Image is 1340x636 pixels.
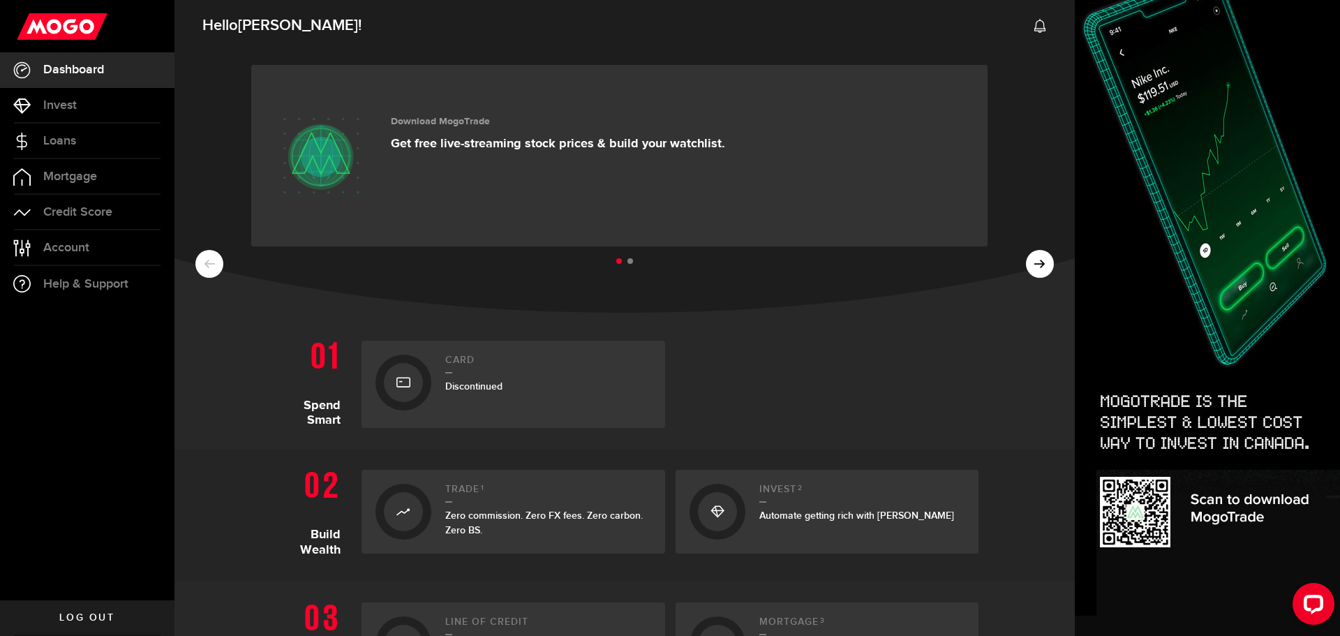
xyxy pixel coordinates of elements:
[676,470,979,554] a: Invest2Automate getting rich with [PERSON_NAME]
[362,341,665,428] a: CardDiscontinued
[43,278,128,290] span: Help & Support
[759,484,965,503] h2: Invest
[43,64,104,76] span: Dashboard
[43,206,112,219] span: Credit Score
[43,242,89,254] span: Account
[362,470,665,554] a: Trade1Zero commission. Zero FX fees. Zero carbon. Zero BS.
[59,613,114,623] span: Log out
[271,334,351,428] h1: Spend Smart
[798,484,803,492] sup: 2
[445,510,643,536] span: Zero commission. Zero FX fees. Zero carbon. Zero BS.
[202,11,362,40] span: Hello !
[391,116,725,128] h3: Download MogoTrade
[391,136,725,151] p: Get free live-streaming stock prices & build your watchlist.
[445,616,651,635] h2: Line of credit
[481,484,484,492] sup: 1
[820,616,825,625] sup: 3
[43,170,97,183] span: Mortgage
[445,355,651,374] h2: Card
[1281,577,1340,636] iframe: LiveChat chat widget
[759,510,954,522] span: Automate getting rich with [PERSON_NAME]
[445,484,651,503] h2: Trade
[43,99,77,112] span: Invest
[271,463,351,561] h1: Build Wealth
[251,65,988,246] a: Download MogoTrade Get free live-streaming stock prices & build your watchlist.
[43,135,76,147] span: Loans
[759,616,965,635] h2: Mortgage
[445,380,502,392] span: Discontinued
[238,16,358,35] span: [PERSON_NAME]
